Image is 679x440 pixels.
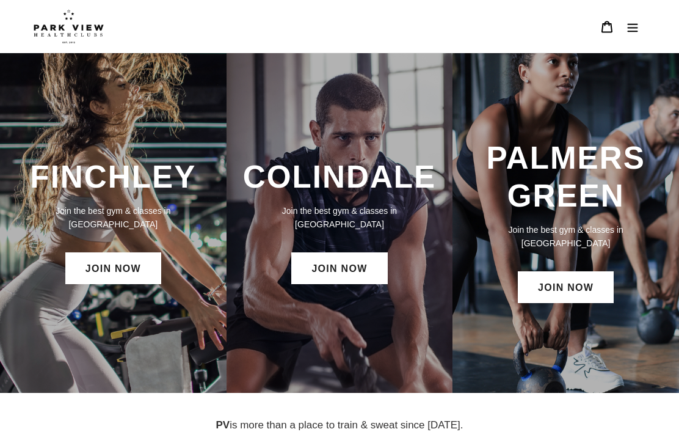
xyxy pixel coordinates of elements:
[291,252,387,284] a: JOIN NOW: Colindale Membership
[65,252,161,284] a: JOIN NOW: Finchley Membership
[12,204,214,231] p: Join the best gym & classes in [GEOGRAPHIC_DATA]
[216,419,230,431] strong: PV
[12,158,214,196] h3: FINCHLEY
[465,139,667,215] h3: PALMERS GREEN
[34,417,645,433] p: is more than a place to train & sweat since [DATE].
[465,223,667,250] p: Join the best gym & classes in [GEOGRAPHIC_DATA]
[620,13,645,40] button: Menu
[239,204,441,231] p: Join the best gym & classes in [GEOGRAPHIC_DATA]
[239,158,441,196] h3: COLINDALE
[518,271,614,303] a: JOIN NOW: Palmers Green Membership
[34,9,104,43] img: Park view health clubs is a gym near you.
